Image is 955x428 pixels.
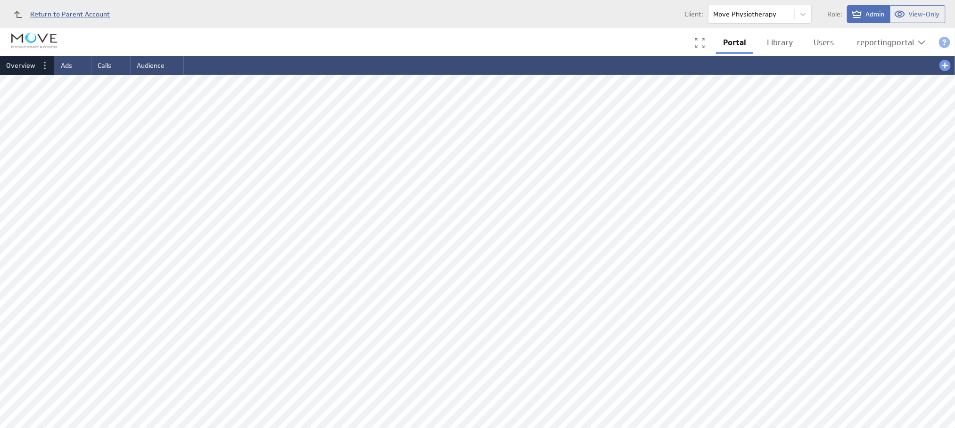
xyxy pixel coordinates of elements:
[857,39,914,47] div: reportingportal
[807,33,841,52] a: Users
[35,56,54,75] div: Menu
[684,11,703,17] span: Client:
[865,10,884,18] span: Admin
[936,56,955,75] div: Add a dashboard
[98,61,111,70] span: Calls
[131,56,184,75] li: Audience
[695,38,705,48] div: Enter full screen (TV) mode
[55,56,91,75] li: Ads
[9,32,59,54] img: Reporting Portal logo
[890,5,946,23] button: View as View-Only
[61,61,72,70] span: Ads
[908,10,939,18] span: View-Only
[6,61,35,70] span: Overview
[713,11,776,17] div: Move Physiotherapy
[91,56,131,75] li: Calls
[827,11,842,17] span: Role:
[847,5,890,23] button: View as Admin
[716,33,753,52] a: Portal
[9,30,59,56] div: Go to my dashboards
[8,4,110,24] a: Return to Parent Account
[137,61,165,70] span: Audience
[30,11,110,17] span: Return to Parent Account
[760,33,800,52] a: Library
